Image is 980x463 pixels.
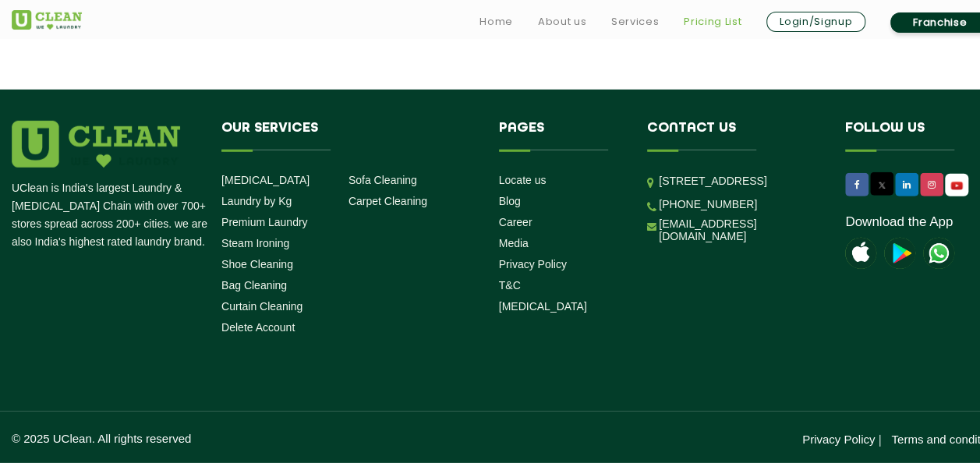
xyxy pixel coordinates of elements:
a: Login/Signup [766,12,865,32]
h4: Pages [499,121,624,150]
img: UClean Laundry and Dry Cleaning [923,238,954,269]
img: playstoreicon.png [884,238,915,269]
a: Steam Ironing [221,237,289,249]
a: Shoe Cleaning [221,258,293,270]
p: [STREET_ADDRESS] [659,172,822,190]
a: Sofa Cleaning [348,174,417,186]
p: UClean is India's largest Laundry & [MEDICAL_DATA] Chain with over 700+ stores spread across 200+... [12,179,210,251]
a: Download the App [845,214,953,230]
a: Bag Cleaning [221,279,287,292]
a: Career [499,216,532,228]
a: Pricing List [684,12,741,31]
img: UClean Laundry and Dry Cleaning [12,10,82,30]
a: Blog [499,195,521,207]
a: Home [479,12,513,31]
a: Curtain Cleaning [221,300,302,313]
a: Locate us [499,174,547,186]
a: Services [611,12,659,31]
a: [MEDICAL_DATA] [499,300,587,313]
img: logo.png [12,121,180,168]
p: © 2025 UClean. All rights reserved [12,432,507,445]
a: Delete Account [221,321,295,334]
a: Laundry by Kg [221,195,292,207]
a: About us [538,12,586,31]
img: apple-icon.png [845,238,876,269]
h4: Our Services [221,121,476,150]
a: T&C [499,279,521,292]
a: Privacy Policy [499,258,567,270]
a: [MEDICAL_DATA] [221,174,310,186]
a: Premium Laundry [221,216,308,228]
img: UClean Laundry and Dry Cleaning [946,178,967,194]
a: Carpet Cleaning [348,195,427,207]
a: Privacy Policy [802,433,875,446]
a: [PHONE_NUMBER] [659,198,757,210]
a: [EMAIL_ADDRESS][DOMAIN_NAME] [659,217,822,242]
h4: Contact us [647,121,822,150]
a: Media [499,237,529,249]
